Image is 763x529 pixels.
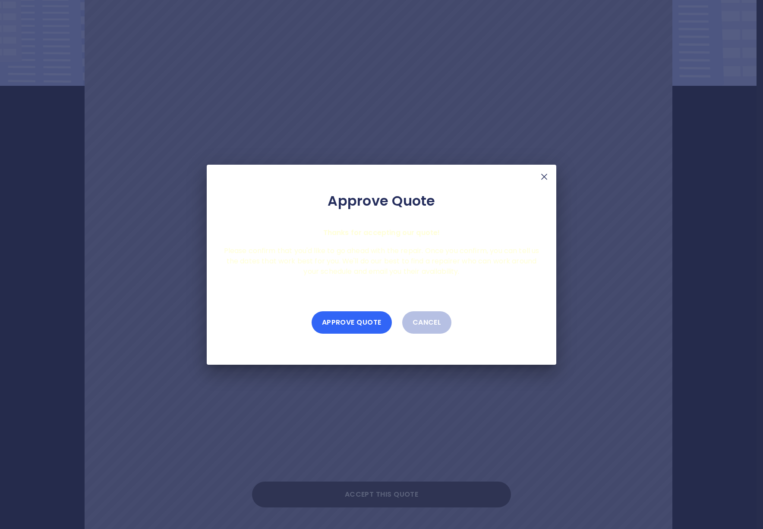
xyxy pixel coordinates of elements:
button: Cancel [402,311,452,334]
img: X Mark [539,172,549,182]
button: Approve Quote [312,311,392,334]
p: Please confirm that you'd like to go ahead with the repair. Once you confirm, you can tell us the... [221,246,542,277]
p: Thanks for accepting our quote! [323,227,440,239]
h2: Approve Quote [221,192,542,210]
